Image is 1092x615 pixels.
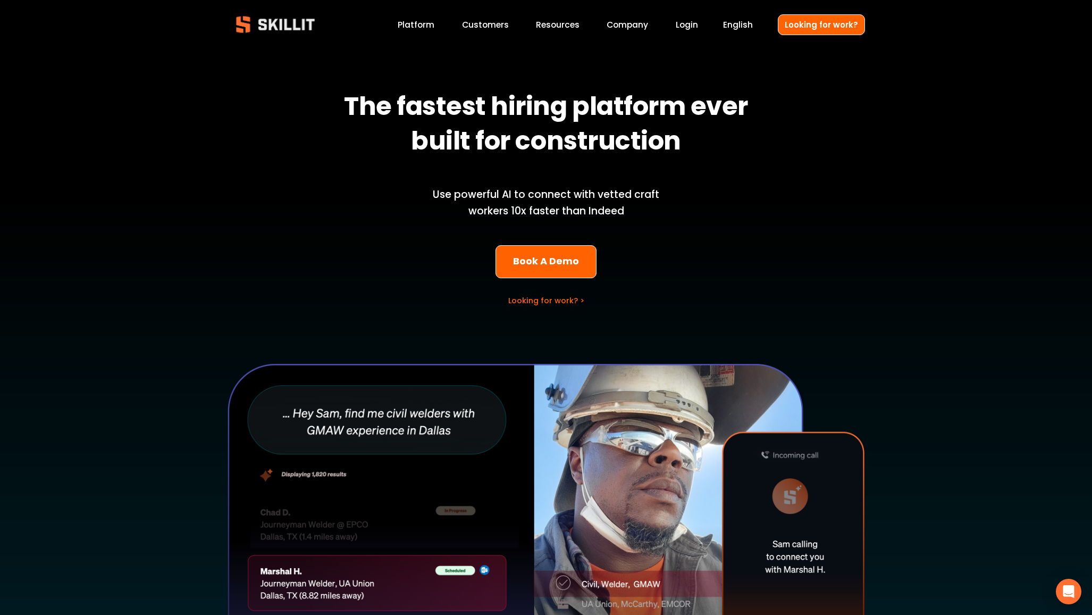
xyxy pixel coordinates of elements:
span: English [723,19,753,31]
div: Open Intercom Messenger [1056,579,1081,604]
div: language picker [723,18,753,32]
a: Looking for work? [778,14,865,35]
a: Platform [398,18,434,32]
img: Skillit [227,9,324,40]
a: Book A Demo [495,245,597,279]
a: Login [676,18,698,32]
strong: The fastest hiring platform ever built for construction [344,87,753,164]
a: Looking for work? > [508,295,584,306]
p: Use powerful AI to connect with vetted craft workers 10x faster than Indeed [415,187,677,219]
a: Company [607,18,648,32]
a: folder dropdown [536,18,579,32]
a: Customers [462,18,509,32]
span: Resources [536,19,579,31]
